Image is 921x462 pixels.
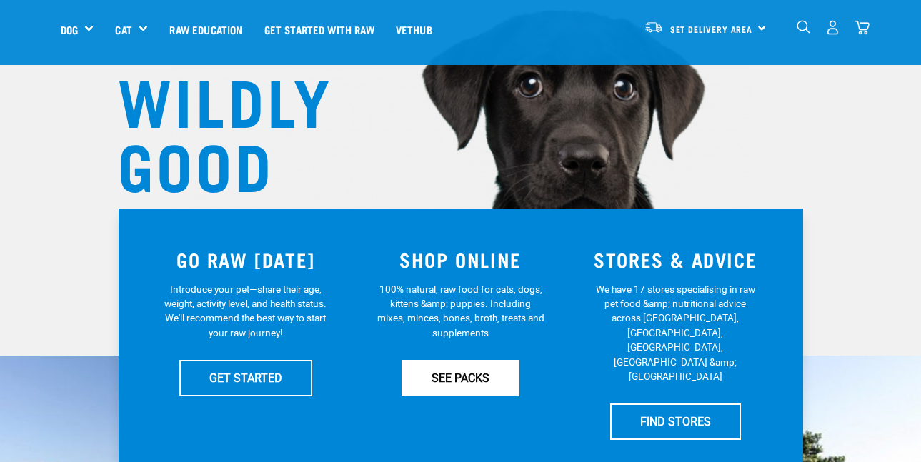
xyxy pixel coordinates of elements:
[61,21,78,38] a: Dog
[377,282,544,341] p: 100% natural, raw food for cats, dogs, kittens &amp; puppies. Including mixes, minces, bones, bro...
[159,1,253,58] a: Raw Education
[118,66,404,259] h1: WILDLY GOOD NUTRITION
[385,1,443,58] a: Vethub
[825,20,840,35] img: user.png
[147,248,345,271] h3: GO RAW [DATE]
[592,282,760,384] p: We have 17 stores specialising in raw pet food &amp; nutritional advice across [GEOGRAPHIC_DATA],...
[402,360,519,396] a: SEE PACKS
[670,26,753,31] span: Set Delivery Area
[855,20,870,35] img: home-icon@2x.png
[610,403,741,439] a: FIND STORES
[115,21,131,38] a: Cat
[179,360,312,396] a: GET STARTED
[644,21,663,34] img: van-moving.png
[254,1,385,58] a: Get started with Raw
[797,20,810,34] img: home-icon-1@2x.png
[161,282,329,341] p: Introduce your pet—share their age, weight, activity level, and health status. We'll recommend th...
[577,248,775,271] h3: STORES & ADVICE
[362,248,559,271] h3: SHOP ONLINE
